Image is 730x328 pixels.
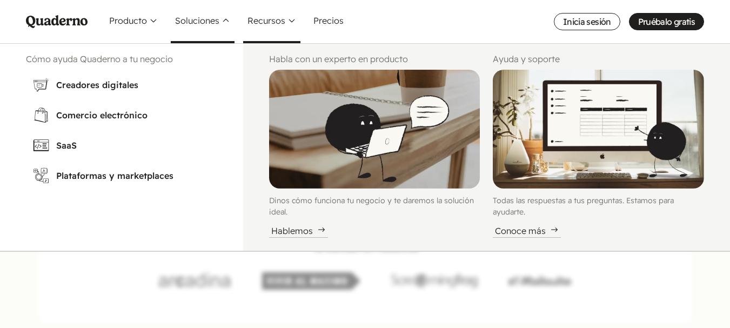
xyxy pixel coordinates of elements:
[269,52,480,65] h2: Habla con un experto en producto
[269,70,480,189] img: Illustration of Qoodle reading from a laptop
[629,13,704,30] a: Pruébalo gratis
[269,224,328,238] div: Hablemos
[56,169,211,182] h3: Plataformas y marketplaces
[56,109,211,122] h3: Comercio electrónico
[493,195,704,218] p: Todas las respuestas a tus preguntas. Estamos para ayudarte.
[56,140,77,151] abbr: Software as a Service
[26,70,217,100] a: Creadores digitales
[26,52,217,65] h2: Cómo ayuda Quaderno a tu negocio
[269,70,480,238] a: Illustration of Qoodle reading from a laptopDinos cómo funciona tu negocio y te daremos la soluci...
[554,13,620,30] a: Inicia sesión
[493,70,704,238] a: Illustration of Qoodle displaying an interface on a computerTodas las respuestas a tus preguntas....
[26,130,217,160] a: SaaS
[26,100,217,130] a: Comercio electrónico
[493,52,704,65] h2: Ayuda y soporte
[56,78,211,91] h3: Creadores digitales
[26,160,217,191] a: Plataformas y marketplaces
[493,70,704,189] img: Illustration of Qoodle displaying an interface on a computer
[269,195,480,218] p: Dinos cómo funciona tu negocio y te daremos la solución ideal.
[493,224,561,238] div: Conoce más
